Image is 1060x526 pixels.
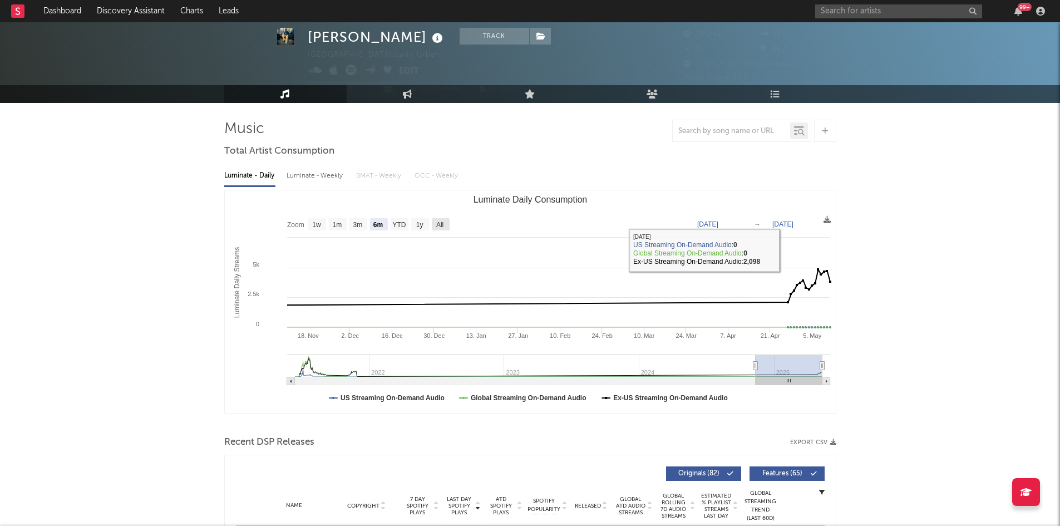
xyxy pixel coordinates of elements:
[527,497,560,514] span: Spotify Popularity
[697,220,718,228] text: [DATE]
[353,221,362,229] text: 3m
[508,332,528,339] text: 27. Jan
[720,332,736,339] text: 7. Apr
[373,221,382,229] text: 6m
[297,332,318,339] text: 18. Nov
[445,496,474,516] span: Last Day Spotify Plays
[233,247,240,318] text: Luminate Daily Streams
[591,332,612,339] text: 24. Feb
[683,61,800,68] span: 1,265,273 Monthly Listeners
[423,332,445,339] text: 30. Dec
[470,394,586,402] text: Global Streaming On-Demand Audio
[420,83,462,96] span: Benchmark
[683,31,721,38] span: 78,241
[308,28,446,46] div: [PERSON_NAME]
[575,503,601,509] span: Released
[258,502,331,510] div: Name
[1014,7,1022,16] button: 99+
[287,221,304,229] text: Zoom
[486,496,516,516] span: ATD Spotify Plays
[744,489,777,523] div: Global Streaming Trend (Last 60D)
[1018,3,1032,11] div: 99 +
[332,221,342,229] text: 1m
[466,332,486,339] text: 13. Jan
[750,466,825,481] button: Features(65)
[399,65,419,78] button: Edit
[683,74,748,81] span: Jump Score: 63.3
[673,127,790,136] input: Search by song name or URL
[683,46,706,53] span: 82
[673,470,724,477] span: Originals ( 82 )
[760,31,786,38] span: 145
[341,394,445,402] text: US Streaming On-Demand Audio
[312,221,321,229] text: 1w
[658,493,689,519] span: Global Rolling 7D Audio Streams
[615,496,646,516] span: Global ATD Audio Streams
[760,332,780,339] text: 21. Apr
[757,470,808,477] span: Features ( 65 )
[308,81,377,97] button: Track
[225,190,836,413] svg: Luminate Daily Consumption
[760,46,786,53] span: 447
[392,221,406,229] text: YTD
[676,332,697,339] text: 24. Mar
[772,220,793,228] text: [DATE]
[224,166,275,185] div: Luminate - Daily
[754,220,761,228] text: →
[803,332,822,339] text: 5. May
[790,439,836,446] button: Export CSV
[341,332,359,339] text: 2. Dec
[666,466,741,481] button: Originals(82)
[224,436,314,449] span: Recent DSP Releases
[403,496,432,516] span: 7 Day Spotify Plays
[224,145,334,158] span: Total Artist Consumption
[248,291,259,297] text: 2.5k
[634,332,655,339] text: 10. Mar
[416,221,423,229] text: 1y
[474,81,527,97] button: Summary
[405,81,469,97] a: Benchmark
[255,321,259,327] text: 0
[381,332,402,339] text: 16. Dec
[550,332,570,339] text: 10. Feb
[473,195,587,204] text: Luminate Daily Consumption
[287,166,345,185] div: Luminate - Weekly
[613,394,728,402] text: Ex-US Streaming On-Demand Audio
[436,221,443,229] text: All
[253,261,259,268] text: 5k
[347,503,379,509] span: Copyright
[701,493,732,519] span: Estimated % Playlist Streams Last Day
[815,4,982,18] input: Search for artists
[460,28,529,45] button: Track
[308,48,453,62] div: [GEOGRAPHIC_DATA] | Latin Urban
